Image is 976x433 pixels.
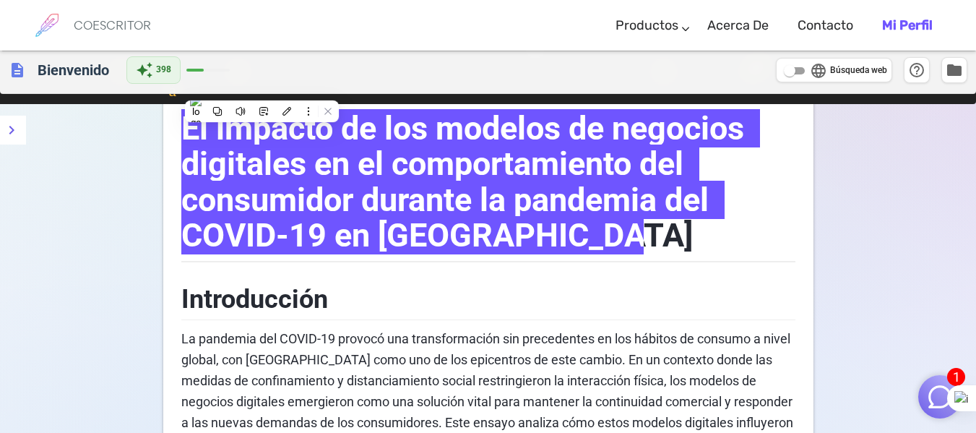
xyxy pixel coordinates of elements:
span: language [810,62,827,80]
button: Ayuda y atajos [904,57,930,83]
a: Productos [616,4,678,47]
a: Acerca de [707,4,769,47]
button: Administrar documentos [941,57,967,83]
span: description [9,61,26,79]
h6: Haga clic para editar el título [32,56,115,85]
font: Bienvenido [38,61,109,79]
font: Mi perfil [882,17,933,33]
font: 398 [156,64,171,74]
font: Contacto [798,17,853,33]
font: Búsqueda web [830,65,887,75]
font: El impacto de los modelos de negocios digitales en el comportamiento del consumidor durante la pa... [181,109,752,255]
font: Productos [616,17,678,33]
button: 1 [918,375,962,419]
font: Acerca de [707,17,769,33]
font: Introducción [181,284,328,314]
img: Cerrar chat [926,383,954,411]
a: Contacto [798,4,853,47]
span: auto_awesome [136,61,153,79]
font: 1 [953,369,960,385]
font: COESCRITOR [74,17,151,33]
span: help_outline [908,61,925,79]
span: folder [946,61,963,79]
a: Mi perfil [882,4,933,47]
img: logotipo de la marca [29,7,65,43]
